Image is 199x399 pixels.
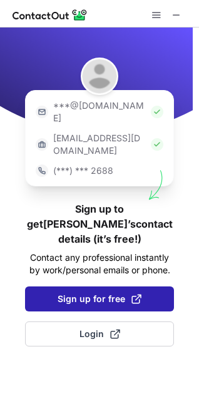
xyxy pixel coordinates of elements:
[81,58,118,95] img: Adam Castellarin
[36,164,48,177] img: https://contactout.com/extension/app/static/media/login-phone-icon.bacfcb865e29de816d437549d7f4cb...
[53,99,146,124] p: ***@[DOMAIN_NAME]
[36,138,48,151] img: https://contactout.com/extension/app/static/media/login-work-icon.638a5007170bc45168077fde17b29a1...
[25,286,174,311] button: Sign up for free
[25,201,174,246] h1: Sign up to get [PERSON_NAME]’s contact details (it’s free!)
[53,132,146,157] p: [EMAIL_ADDRESS][DOMAIN_NAME]
[58,293,141,305] span: Sign up for free
[25,251,174,276] p: Contact any professional instantly by work/personal emails or phone.
[151,106,163,118] img: Check Icon
[13,8,88,23] img: ContactOut v5.3.10
[151,138,163,151] img: Check Icon
[36,106,48,118] img: https://contactout.com/extension/app/static/media/login-email-icon.f64bce713bb5cd1896fef81aa7b14a...
[79,328,120,340] span: Login
[25,321,174,346] button: Login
